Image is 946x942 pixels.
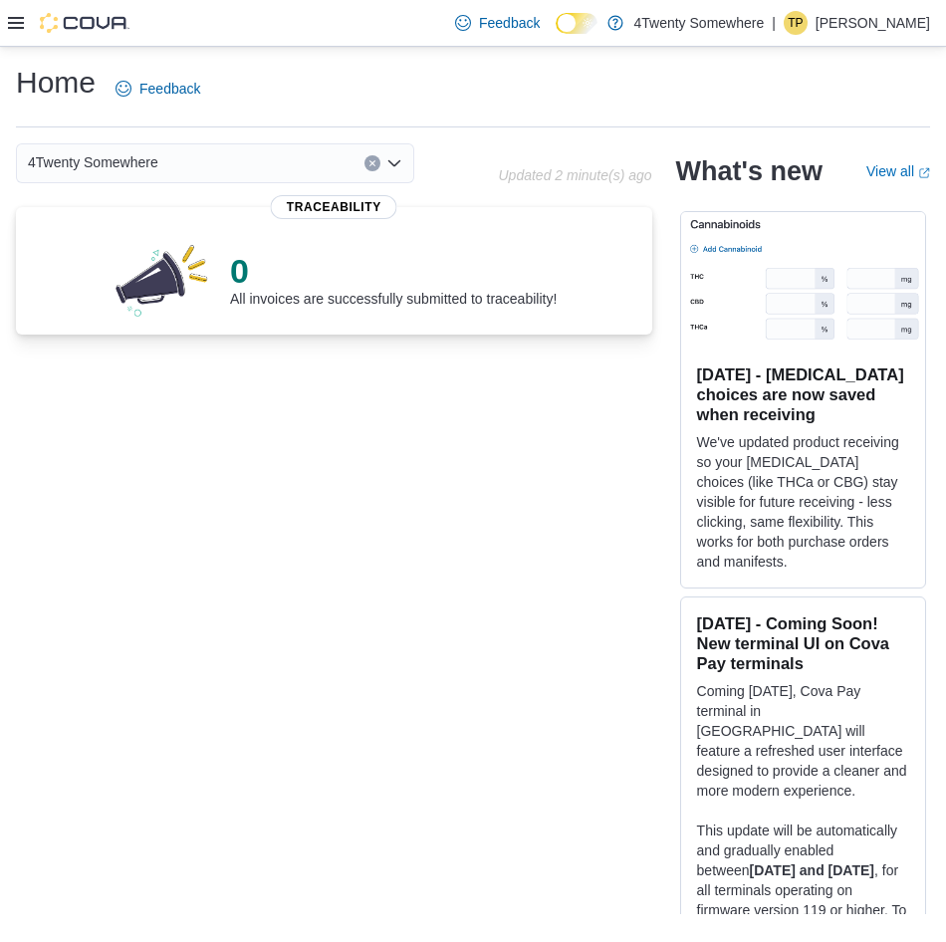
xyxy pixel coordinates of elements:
[784,11,808,35] div: Tyler Pallotta
[556,34,557,35] span: Dark Mode
[676,155,823,187] h2: What's new
[750,862,874,878] strong: [DATE] and [DATE]
[697,364,909,424] h3: [DATE] - [MEDICAL_DATA] choices are now saved when receiving
[230,251,557,307] div: All invoices are successfully submitted to traceability!
[918,167,930,179] svg: External link
[772,11,776,35] p: |
[866,163,930,179] a: View allExternal link
[479,13,540,33] span: Feedback
[364,155,380,171] button: Clear input
[498,167,651,183] p: Updated 2 minute(s) ago
[16,63,96,103] h1: Home
[697,432,909,572] p: We've updated product receiving so your [MEDICAL_DATA] choices (like THCa or CBG) stay visible fo...
[139,79,200,99] span: Feedback
[633,11,764,35] p: 4Twenty Somewhere
[386,155,402,171] button: Open list of options
[230,251,557,291] p: 0
[788,11,803,35] span: TP
[108,69,208,109] a: Feedback
[697,613,909,673] h3: [DATE] - Coming Soon! New terminal UI on Cova Pay terminals
[816,11,930,35] p: [PERSON_NAME]
[271,195,397,219] span: Traceability
[697,681,909,801] p: Coming [DATE], Cova Pay terminal in [GEOGRAPHIC_DATA] will feature a refreshed user interface des...
[447,3,548,43] a: Feedback
[111,239,214,319] img: 0
[28,150,158,174] span: 4Twenty Somewhere
[40,13,129,33] img: Cova
[556,13,597,34] input: Dark Mode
